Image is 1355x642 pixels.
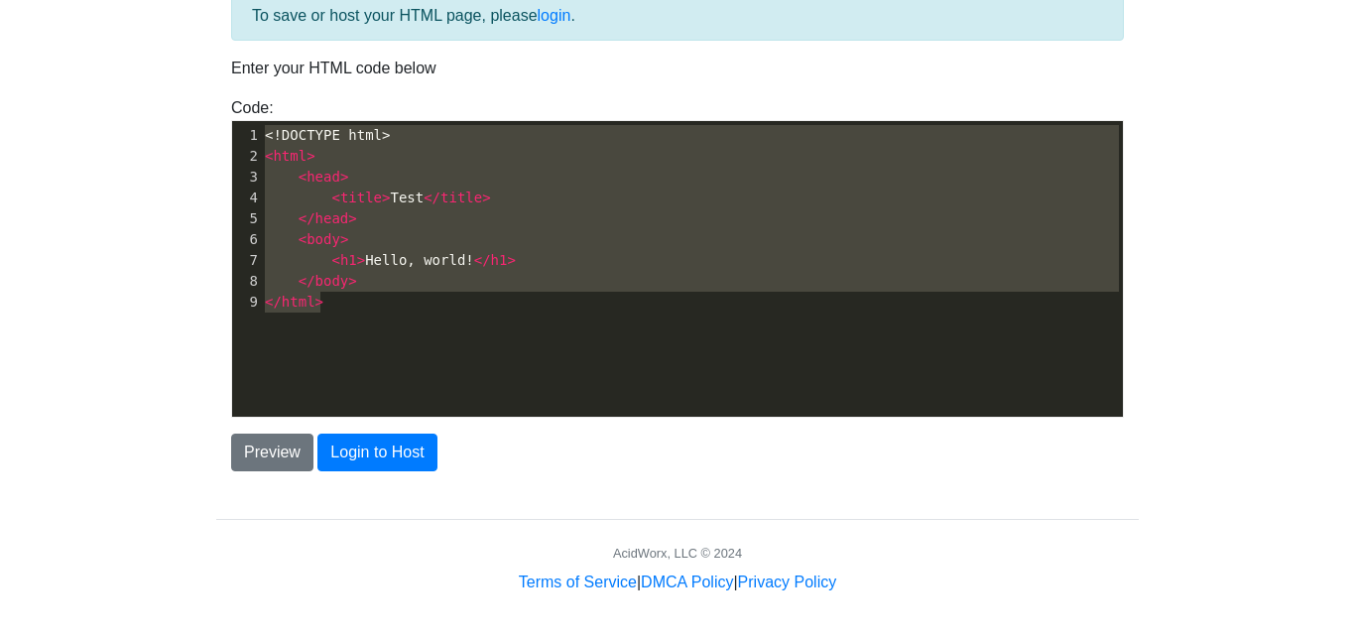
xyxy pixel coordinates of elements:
span: > [340,231,348,247]
div: 8 [232,271,261,292]
span: title [340,190,382,205]
div: | | [519,571,836,594]
span: < [299,231,307,247]
span: > [382,190,390,205]
span: < [299,169,307,185]
span: html [282,294,315,310]
a: DMCA Policy [641,574,733,590]
span: h1 [340,252,357,268]
span: < [331,252,339,268]
div: 3 [232,167,261,188]
span: > [357,252,365,268]
span: > [340,169,348,185]
div: 6 [232,229,261,250]
span: > [348,210,356,226]
span: > [348,273,356,289]
div: Code: [216,96,1139,418]
div: 5 [232,208,261,229]
div: 4 [232,188,261,208]
span: head [307,169,340,185]
span: head [315,210,349,226]
span: > [307,148,314,164]
span: </ [424,190,440,205]
span: > [315,294,323,310]
a: login [538,7,571,24]
span: </ [299,210,315,226]
p: Enter your HTML code below [231,57,1124,80]
span: > [507,252,515,268]
a: Privacy Policy [738,574,837,590]
span: title [440,190,482,205]
span: h1 [491,252,508,268]
button: Preview [231,434,313,471]
span: < [265,148,273,164]
button: Login to Host [317,434,436,471]
div: 7 [232,250,261,271]
a: Terms of Service [519,574,637,590]
span: Test [265,190,491,205]
div: 9 [232,292,261,313]
div: AcidWorx, LLC © 2024 [613,544,742,563]
span: html [273,148,307,164]
div: 2 [232,146,261,167]
span: </ [474,252,491,268]
span: </ [265,294,282,310]
span: > [482,190,490,205]
span: < [331,190,339,205]
span: </ [299,273,315,289]
div: 1 [232,125,261,146]
span: body [307,231,340,247]
span: body [315,273,349,289]
span: Hello, world! [265,252,516,268]
span: <!DOCTYPE html> [265,127,390,143]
